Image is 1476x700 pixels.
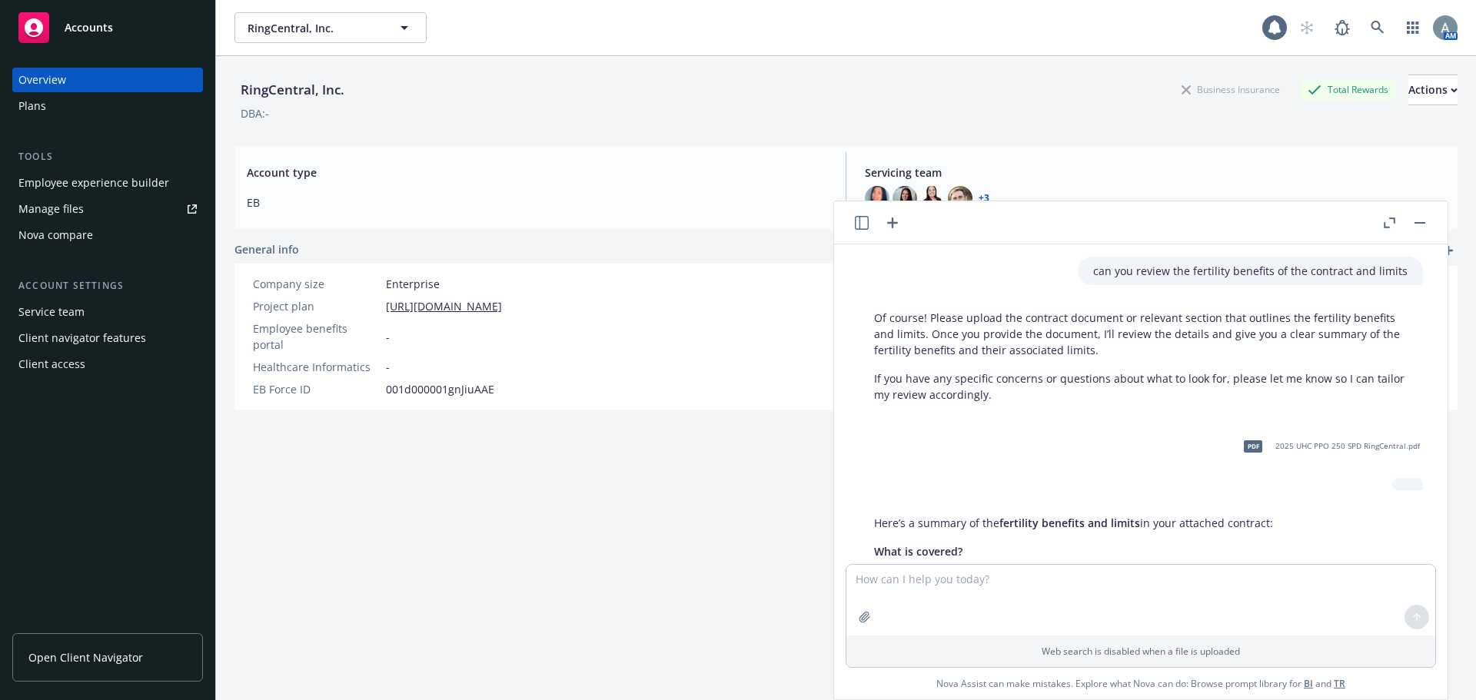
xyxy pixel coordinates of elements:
[979,194,989,203] a: +3
[12,68,203,92] a: Overview
[1234,427,1423,466] div: pdf2025 UHC PPO 250 SPD RingCentral.pdf
[253,359,380,375] div: Healthcare Informatics
[247,194,827,211] span: EB
[874,370,1408,403] p: If you have any specific concerns or questions about what to look for, please let me know so I ca...
[1304,677,1313,690] a: BI
[18,197,84,221] div: Manage files
[1398,12,1428,43] a: Switch app
[999,516,1140,530] span: fertility benefits and limits
[247,164,827,181] span: Account type
[12,326,203,350] a: Client navigator features
[12,300,203,324] a: Service team
[948,186,972,211] img: photo
[12,149,203,164] div: Tools
[18,171,169,195] div: Employee experience builder
[12,94,203,118] a: Plans
[12,223,203,247] a: Nova compare
[12,278,203,294] div: Account settings
[1433,15,1458,40] img: photo
[12,352,203,377] a: Client access
[856,645,1426,658] p: Web search is disabled when a file is uploaded
[253,298,380,314] div: Project plan
[1291,12,1322,43] a: Start snowing
[253,276,380,292] div: Company size
[386,298,502,314] a: [URL][DOMAIN_NAME]
[874,310,1408,358] p: Of course! Please upload the contract document or relevant section that outlines the fertility be...
[28,649,143,665] span: Open Client Navigator
[234,241,299,257] span: General info
[1244,440,1262,452] span: pdf
[18,94,46,118] div: Plans
[65,22,113,34] span: Accounts
[18,352,85,377] div: Client access
[920,186,945,211] img: photo
[18,223,93,247] div: Nova compare
[253,320,380,353] div: Employee benefits portal
[865,164,1445,181] span: Servicing team
[18,300,85,324] div: Service team
[1439,241,1458,260] a: add
[234,12,427,43] button: RingCentral, Inc.
[865,186,889,211] img: photo
[248,20,381,36] span: RingCentral, Inc.
[1275,441,1420,451] span: 2025 UHC PPO 250 SPD RingCentral.pdf
[12,6,203,49] a: Accounts
[1093,263,1408,279] p: can you review the fertility benefits of the contract and limits
[1300,80,1396,99] div: Total Rewards
[1174,80,1288,99] div: Business Insurance
[12,171,203,195] a: Employee experience builder
[386,381,494,397] span: 001d000001gnJiuAAE
[1334,677,1345,690] a: TR
[12,197,203,221] a: Manage files
[234,80,351,100] div: RingCentral, Inc.
[1327,12,1358,43] a: Report a Bug
[1362,12,1393,43] a: Search
[386,276,440,292] span: Enterprise
[874,515,1408,531] p: Here’s a summary of the in your attached contract:
[893,186,917,211] img: photo
[1408,75,1458,105] button: Actions
[241,105,269,121] div: DBA: -
[18,326,146,350] div: Client navigator features
[874,544,962,559] span: What is covered?
[386,329,390,345] span: -
[18,68,66,92] div: Overview
[840,668,1441,699] span: Nova Assist can make mistakes. Explore what Nova can do: Browse prompt library for and
[253,381,380,397] div: EB Force ID
[386,359,390,375] span: -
